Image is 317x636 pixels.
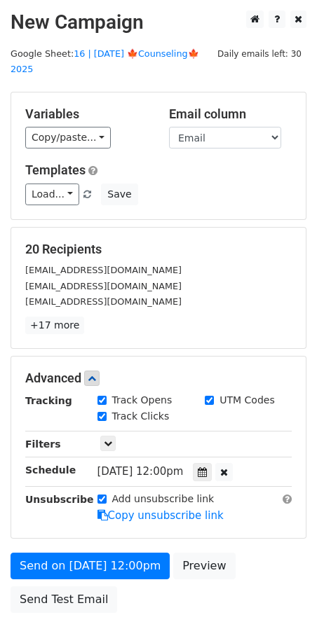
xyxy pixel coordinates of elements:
[247,569,317,636] iframe: Chat Widget
[11,48,199,75] a: 16 | [DATE] 🍁Counseling🍁 2025
[11,553,170,579] a: Send on [DATE] 12:00pm
[213,46,306,62] span: Daily emails left: 30
[25,438,61,450] strong: Filters
[112,409,170,424] label: Track Clicks
[173,553,235,579] a: Preview
[220,393,274,408] label: UTM Codes
[25,371,292,386] h5: Advanced
[25,106,148,122] h5: Variables
[112,393,173,408] label: Track Opens
[11,48,199,75] small: Google Sheet:
[101,184,137,205] button: Save
[25,242,292,257] h5: 20 Recipients
[25,163,86,177] a: Templates
[169,106,292,122] h5: Email column
[97,465,184,478] span: [DATE] 12:00pm
[25,395,72,406] strong: Tracking
[25,464,76,476] strong: Schedule
[25,296,182,307] small: [EMAIL_ADDRESS][DOMAIN_NAME]
[112,492,215,506] label: Add unsubscribe link
[25,494,94,505] strong: Unsubscribe
[11,586,117,613] a: Send Test Email
[25,317,84,334] a: +17 more
[25,281,182,291] small: [EMAIL_ADDRESS][DOMAIN_NAME]
[25,184,79,205] a: Load...
[213,48,306,59] a: Daily emails left: 30
[25,127,111,148] a: Copy/paste...
[11,11,306,34] h2: New Campaign
[97,509,224,522] a: Copy unsubscribe link
[25,265,182,275] small: [EMAIL_ADDRESS][DOMAIN_NAME]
